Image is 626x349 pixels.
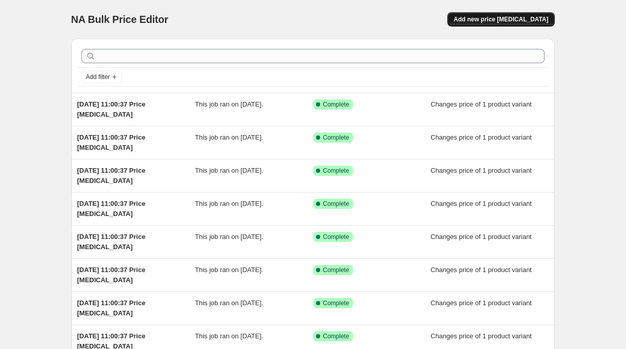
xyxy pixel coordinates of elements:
span: Complete [323,167,349,175]
span: Changes price of 1 product variant [431,200,532,207]
span: Complete [323,332,349,340]
span: This job ran on [DATE]. [195,332,263,340]
span: This job ran on [DATE]. [195,200,263,207]
span: [DATE] 11:00:37 Price [MEDICAL_DATA] [77,167,146,184]
span: Changes price of 1 product variant [431,299,532,307]
span: [DATE] 11:00:37 Price [MEDICAL_DATA] [77,266,146,284]
span: Complete [323,133,349,142]
span: This job ran on [DATE]. [195,100,263,108]
button: Add new price [MEDICAL_DATA] [447,12,554,26]
span: [DATE] 11:00:37 Price [MEDICAL_DATA] [77,100,146,118]
span: Add new price [MEDICAL_DATA] [453,15,548,23]
span: Changes price of 1 product variant [431,266,532,274]
span: Complete [323,299,349,307]
span: Add filter [86,73,110,81]
span: Complete [323,200,349,208]
span: Changes price of 1 product variant [431,100,532,108]
span: This job ran on [DATE]. [195,167,263,174]
span: Changes price of 1 product variant [431,133,532,141]
span: [DATE] 11:00:37 Price [MEDICAL_DATA] [77,233,146,251]
span: [DATE] 11:00:37 Price [MEDICAL_DATA] [77,200,146,218]
button: Add filter [81,71,122,83]
span: Changes price of 1 product variant [431,233,532,240]
span: This job ran on [DATE]. [195,299,263,307]
span: [DATE] 11:00:37 Price [MEDICAL_DATA] [77,133,146,151]
span: Changes price of 1 product variant [431,167,532,174]
span: Complete [323,100,349,109]
span: This job ran on [DATE]. [195,133,263,141]
span: [DATE] 11:00:37 Price [MEDICAL_DATA] [77,299,146,317]
span: Complete [323,233,349,241]
span: This job ran on [DATE]. [195,266,263,274]
span: NA Bulk Price Editor [71,14,168,25]
span: Changes price of 1 product variant [431,332,532,340]
span: This job ran on [DATE]. [195,233,263,240]
span: Complete [323,266,349,274]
